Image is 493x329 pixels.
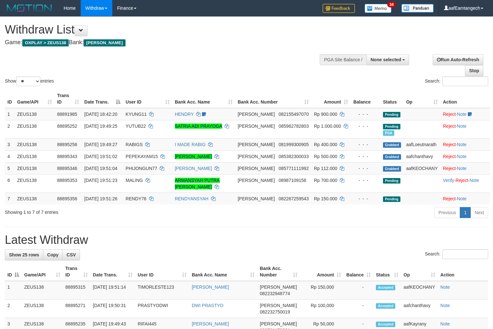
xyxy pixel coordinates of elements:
span: [DATE] 19:51:02 [84,154,117,159]
span: PEPEKAYAM15 [126,154,158,159]
a: [PERSON_NAME] [192,284,229,290]
span: RENDY76 [126,196,146,201]
span: Copy 082267259543 to clipboard [279,196,309,201]
span: 88891985 [57,112,77,117]
div: - - - [353,195,378,202]
h4: Game: Bank: [5,39,322,46]
td: 88895271 [63,300,90,318]
th: Bank Acc. Name: activate to sort column ascending [172,90,235,108]
td: · [440,120,490,138]
a: RENDYANSYAH [175,196,209,201]
td: ZEUS138 [15,162,55,174]
a: Reject [456,178,468,183]
span: 88895346 [57,166,77,171]
td: - [344,281,373,300]
a: [PERSON_NAME] [175,154,212,159]
span: Grabbed [383,142,401,148]
td: [DATE] 19:50:31 [90,300,135,318]
th: Op: activate to sort column ascending [401,263,438,281]
td: 6 [5,174,15,193]
label: Show entries [5,76,54,86]
th: Bank Acc. Number: activate to sort column ascending [235,90,311,108]
span: Copy 085771111992 to clipboard [279,166,309,171]
a: Note [440,303,450,308]
h1: Withdraw List [5,23,322,36]
td: 3 [5,138,15,150]
span: Copy 081999300905 to clipboard [279,142,309,147]
td: 5 [5,162,15,174]
td: · [440,193,490,204]
span: 88895256 [57,142,77,147]
div: - - - [353,165,378,172]
td: ZEUS138 [15,193,55,204]
th: User ID: activate to sort column ascending [123,90,172,108]
span: Rp 400.000 [314,142,337,147]
img: Button%20Memo.svg [365,4,392,13]
th: Balance [351,90,380,108]
td: - [344,300,373,318]
th: Bank Acc. Name: activate to sort column ascending [189,263,257,281]
a: Note [440,321,450,326]
select: Showentries [16,76,40,86]
span: Grabbed [383,154,401,160]
span: Accepted [376,303,395,309]
a: Note [440,284,450,290]
th: Game/API: activate to sort column ascending [22,263,63,281]
span: Show 25 rows [9,252,39,257]
span: Pending [383,112,400,117]
a: CSV [62,249,80,260]
span: [DATE] 19:51:26 [84,196,117,201]
span: [PERSON_NAME] [238,142,275,147]
td: PRASTYODWI [135,300,189,318]
th: Date Trans.: activate to sort column descending [82,90,123,108]
th: ID: activate to sort column descending [5,263,22,281]
a: Verify [443,178,454,183]
span: None selected [371,57,401,62]
label: Search: [425,249,488,259]
a: Note [469,178,479,183]
a: Reject [443,166,456,171]
span: Grabbed [383,166,401,172]
a: HENDRY [175,112,194,117]
a: Next [470,207,488,218]
span: KYUNG11 [126,112,146,117]
td: ZEUS138 [15,120,55,138]
span: Copy 08987109158 to clipboard [279,178,307,183]
td: ZEUS138 [15,174,55,193]
a: [PERSON_NAME] [175,166,212,171]
a: Reject [443,142,456,147]
th: Op: activate to sort column ascending [404,90,440,108]
span: 34 [387,2,396,7]
button: None selected [367,54,409,65]
a: Reject [443,112,456,117]
th: Action [438,263,488,281]
td: ZEUS138 [15,150,55,162]
td: ZEUS138 [15,138,55,150]
th: Bank Acc. Number: activate to sort column ascending [257,263,300,281]
td: 1 [5,281,22,300]
span: Copy 085382300033 to clipboard [279,154,309,159]
a: 1 [460,207,471,218]
div: - - - [353,111,378,117]
span: 88895343 [57,154,77,159]
span: [PERSON_NAME] [238,112,275,117]
span: [PERSON_NAME] [260,321,297,326]
span: Rp 500.000 [314,154,337,159]
a: Copy [43,249,63,260]
td: 2 [5,120,15,138]
td: 88895315 [63,281,90,300]
div: - - - [353,153,378,160]
span: [PERSON_NAME] [238,166,275,171]
span: Rp 1.000.000 [314,124,341,129]
label: Search: [425,76,488,86]
span: [DATE] 19:49:27 [84,142,117,147]
span: [PERSON_NAME] [238,124,275,129]
span: Rp 150.000 [314,196,337,201]
th: Action [440,90,490,108]
span: Marked by aafanarl [383,130,394,136]
td: ZEUS138 [15,108,55,120]
span: [DATE] 19:51:23 [84,178,117,183]
td: [DATE] 19:51:14 [90,281,135,300]
th: Status: activate to sort column ascending [373,263,401,281]
td: aafKEOCHANY [401,281,438,300]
